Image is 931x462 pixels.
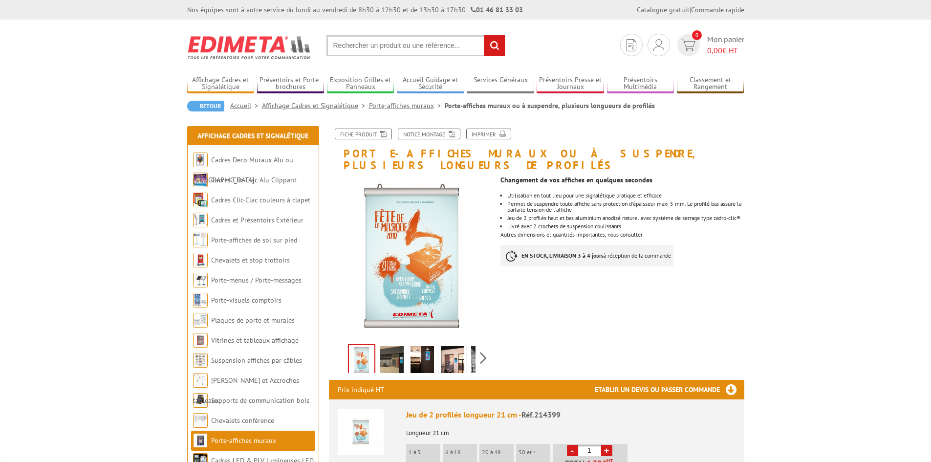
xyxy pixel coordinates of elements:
[707,45,744,56] span: € HT
[193,313,208,328] img: Plaques de porte et murales
[193,433,208,448] img: Porte-affiches muraux
[653,39,664,51] img: devis rapide
[521,252,604,259] strong: EN STOCK, LIVRAISON 3 à 4 jours
[193,153,208,167] img: Cadres Deco Muraux Alu ou Bois
[257,76,325,92] a: Présentoirs et Porte-brochures
[211,316,295,325] a: Plaques de porte et murales
[601,445,612,456] a: +
[479,350,488,366] span: Next
[369,101,445,110] a: Porte-affiches muraux
[675,34,744,56] a: devis rapide 0 Mon panier 0,00€ HT
[521,410,561,419] span: Réf.214399
[211,216,303,224] a: Cadres et Présentoirs Extérieur
[211,176,297,184] a: Cadres Clic-Clac Alu Clippant
[329,176,494,341] img: porte_affiches_214399.jpg
[692,30,702,40] span: 0
[607,76,674,92] a: Présentoirs Multimédia
[193,413,208,428] img: Chevalets conférence
[193,376,299,405] a: [PERSON_NAME] et Accroches tableaux
[411,346,434,376] img: porte_affiches_muraux_suspendre_214399_1.jpg
[466,129,511,139] a: Imprimer
[507,215,744,221] li: Jeu de 2 profilés haut et bas aluminium anodisé naturel avec système de serrage type cadro-clic®
[507,223,744,229] p: Livré avec 2 crochets de suspension coulissants.
[467,76,534,92] a: Services Généraux
[193,293,208,308] img: Porte-visuels comptoirs
[193,155,293,184] a: Cadres Deco Muraux Alu ou [GEOGRAPHIC_DATA]
[211,396,309,405] a: Supports de communication bois
[187,29,312,66] img: Edimeta
[193,333,208,348] img: Vitrines et tableaux affichage
[211,296,281,305] a: Porte-visuels comptoirs
[335,129,392,139] a: Fiche produit
[677,76,744,92] a: Classement et Rangement
[507,193,744,198] li: Utilisation en tout lieu pour une signalétique pratique et efficace
[322,129,752,171] h1: Porte-affiches muraux ou à suspendre, plusieurs longueurs de profilés
[471,5,523,14] strong: 01 46 81 33 03
[187,101,224,111] a: Retour
[500,171,751,276] div: Autres dimensions et quantités importantes, nous consulter
[406,423,736,437] p: Longueur 21 cm
[500,176,652,184] strong: Changement de vos affiches en quelques secondes
[230,101,262,110] a: Accueil
[691,5,744,14] a: Commande rapide
[211,276,302,285] a: Porte-menus / Porte-messages
[338,409,384,455] img: Jeu de 2 profilés longueur 21 cm
[326,35,505,56] input: Rechercher un produit ou une référence...
[349,345,374,375] img: porte_affiches_214399.jpg
[211,436,276,445] a: Porte-affiches muraux
[193,233,208,247] img: Porte-affiches de sol sur pied
[507,201,744,213] li: Permet de suspendre toute affiche sans protection d'épaisseur maxi 5 mm. Le profilé bas assure la...
[409,449,440,456] p: 1 à 5
[193,253,208,267] img: Chevalets et stop trottoirs
[197,132,308,140] a: Affichage Cadres et Signalétique
[595,380,744,399] h3: Etablir un devis ou passer commande
[187,76,255,92] a: Affichage Cadres et Signalétique
[519,449,550,456] p: 50 et +
[211,356,302,365] a: Suspension affiches par câbles
[441,346,464,376] img: porte_affiches_muraux_suspendre_214399_2.jpg
[380,346,404,376] img: porte_affiches_muraux_suspendre_214399.jpg
[211,416,274,425] a: Chevalets conférence
[484,35,505,56] input: rechercher
[627,39,636,51] img: devis rapide
[567,445,578,456] a: -
[193,353,208,368] img: Suspension affiches par câbles
[211,236,297,244] a: Porte-affiches de sol sur pied
[187,5,523,15] div: Nos équipes sont à votre service du lundi au vendredi de 8h30 à 12h30 et de 13h30 à 17h30
[193,373,208,388] img: Cimaises et Accroches tableaux
[537,76,604,92] a: Présentoirs Presse et Journaux
[637,5,744,15] div: |
[445,101,655,110] li: Porte-affiches muraux ou à suspendre, plusieurs longueurs de profilés
[262,101,369,110] a: Affichage Cadres et Signalétique
[637,5,690,14] a: Catalogue gratuit
[500,245,673,266] p: à réception de la commande
[445,449,477,456] p: 6 à 19
[406,409,736,420] div: Jeu de 2 profilés longueur 21 cm -
[327,76,394,92] a: Exposition Grilles et Panneaux
[193,193,208,207] img: Cadres Clic-Clac couleurs à clapet
[397,76,464,92] a: Accueil Guidage et Sécurité
[707,45,722,55] span: 0,00
[211,256,290,264] a: Chevalets et stop trottoirs
[707,34,744,56] span: Mon panier
[211,196,310,204] a: Cadres Clic-Clac couleurs à clapet
[482,449,514,456] p: 20 à 49
[193,213,208,227] img: Cadres et Présentoirs Extérieur
[398,129,460,139] a: Notice Montage
[211,336,299,345] a: Vitrines et tableaux affichage
[471,346,495,376] img: porte_affiches_muraux_suspendre_214399_3.jpg
[681,40,695,51] img: devis rapide
[338,380,384,399] p: Prix indiqué HT
[193,273,208,287] img: Porte-menus / Porte-messages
